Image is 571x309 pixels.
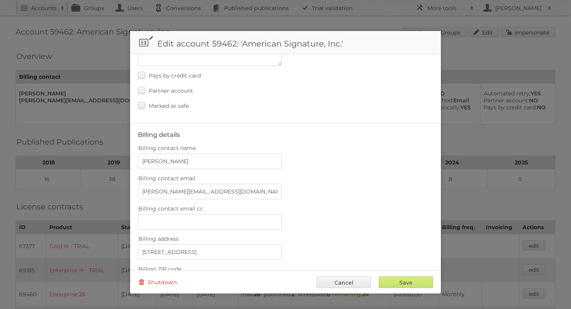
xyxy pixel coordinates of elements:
a: Shutdown [138,276,177,288]
span: Partner account [149,87,193,94]
legend: Billing details [138,131,180,138]
span: Billing contact email cc [138,205,203,212]
span: Pays by credit card [149,72,201,79]
h1: Edit account 59462: 'American Signature, Inc.' [130,31,441,54]
a: Cancel [317,276,371,288]
span: Marked as safe [149,102,189,109]
span: Billing contact name [138,145,196,152]
span: Billing contact email [138,175,195,182]
span: Billing ZIP code [138,266,181,273]
input: Save [379,276,433,288]
span: Billing address [138,235,179,242]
